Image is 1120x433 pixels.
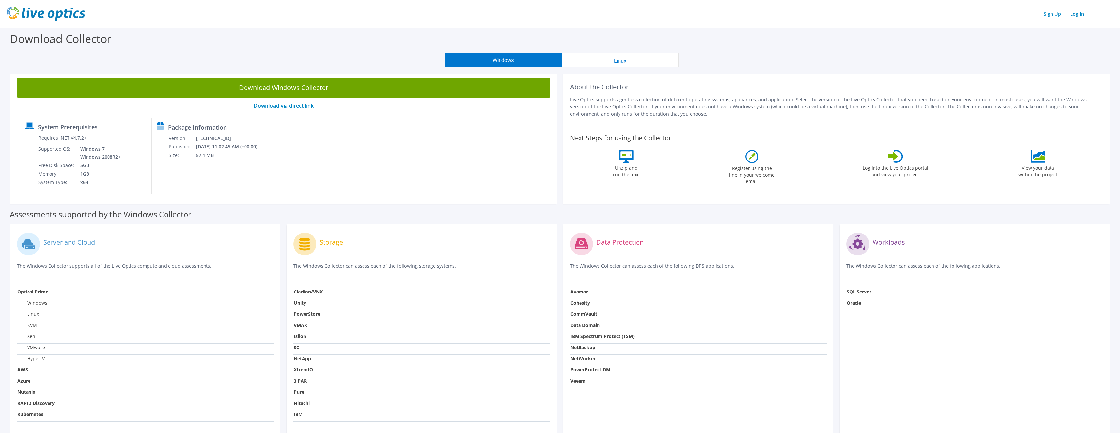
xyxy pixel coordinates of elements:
label: Requires .NET V4.7.2+ [38,135,87,141]
td: Published: [168,142,196,151]
label: Assessments supported by the Windows Collector [10,211,191,217]
strong: XtremIO [294,367,313,373]
strong: Unity [294,300,306,306]
strong: IBM Spectrum Protect (TSM) [570,333,635,339]
td: Free Disk Space: [38,161,75,170]
label: Register using the line in your welcome email [727,163,776,185]
strong: VMAX [294,322,307,328]
p: The Windows Collector can assess each of the following storage systems. [293,262,550,276]
a: Download via direct link [254,102,314,109]
td: [DATE] 11:02:45 AM (+00:00) [196,142,266,151]
strong: Veeam [570,378,586,384]
p: The Windows Collector supports all of the Live Optics compute and cloud assessments. [17,262,274,276]
img: live_optics_svg.svg [7,7,85,21]
strong: Pure [294,389,304,395]
strong: Kubernetes [17,411,43,417]
p: The Windows Collector can assess each of the following applications. [846,262,1103,276]
td: Version: [168,134,196,142]
button: Windows [445,53,562,67]
strong: Oracle [847,300,861,306]
label: Package Information [168,124,227,131]
td: 5GB [75,161,122,170]
label: Log into the Live Optics portal and view your project [862,163,929,178]
td: [TECHNICAL_ID] [196,134,266,142]
strong: SC [294,344,299,350]
strong: Avamar [570,289,588,295]
td: System Type: [38,178,75,187]
label: Linux [17,311,39,317]
p: Live Optics supports agentless collection of different operating systems, appliances, and applica... [570,96,1103,118]
label: View your data within the project [1014,163,1062,178]
label: Download Collector [10,31,111,46]
strong: Isilon [294,333,306,339]
strong: NetApp [294,355,311,362]
td: Memory: [38,170,75,178]
label: Next Steps for using the Collector [570,134,671,142]
a: Sign Up [1040,9,1064,19]
strong: Nutanix [17,389,35,395]
label: Storage [320,239,343,246]
strong: Azure [17,378,30,384]
a: Log In [1067,9,1087,19]
label: Hyper-V [17,355,45,362]
strong: Clariion/VNX [294,289,323,295]
td: 57.1 MB [196,151,266,160]
label: Server and Cloud [43,239,95,246]
strong: SQL Server [847,289,871,295]
strong: Hitachi [294,400,310,406]
a: Download Windows Collector [17,78,550,98]
strong: CommVault [570,311,597,317]
strong: NetBackup [570,344,595,350]
td: Supported OS: [38,145,75,161]
strong: AWS [17,367,28,373]
strong: Data Domain [570,322,600,328]
strong: Cohesity [570,300,590,306]
h2: About the Collector [570,83,1103,91]
td: Windows 7+ Windows 2008R2+ [75,145,122,161]
td: Size: [168,151,196,160]
label: KVM [17,322,37,329]
strong: Optical Prime [17,289,48,295]
label: System Prerequisites [38,124,98,130]
label: Windows [17,300,47,306]
button: Linux [562,53,679,67]
strong: 3 PAR [294,378,307,384]
td: x64 [75,178,122,187]
strong: NetWorker [570,355,596,362]
strong: RAPID Discovery [17,400,55,406]
label: Xen [17,333,35,340]
strong: PowerStore [294,311,320,317]
label: Data Protection [596,239,644,246]
strong: IBM [294,411,303,417]
label: VMware [17,344,45,351]
p: The Windows Collector can assess each of the following DPS applications. [570,262,827,276]
strong: PowerProtect DM [570,367,610,373]
td: 1GB [75,170,122,178]
label: Unzip and run the .exe [611,163,641,178]
label: Workloads [873,239,905,246]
